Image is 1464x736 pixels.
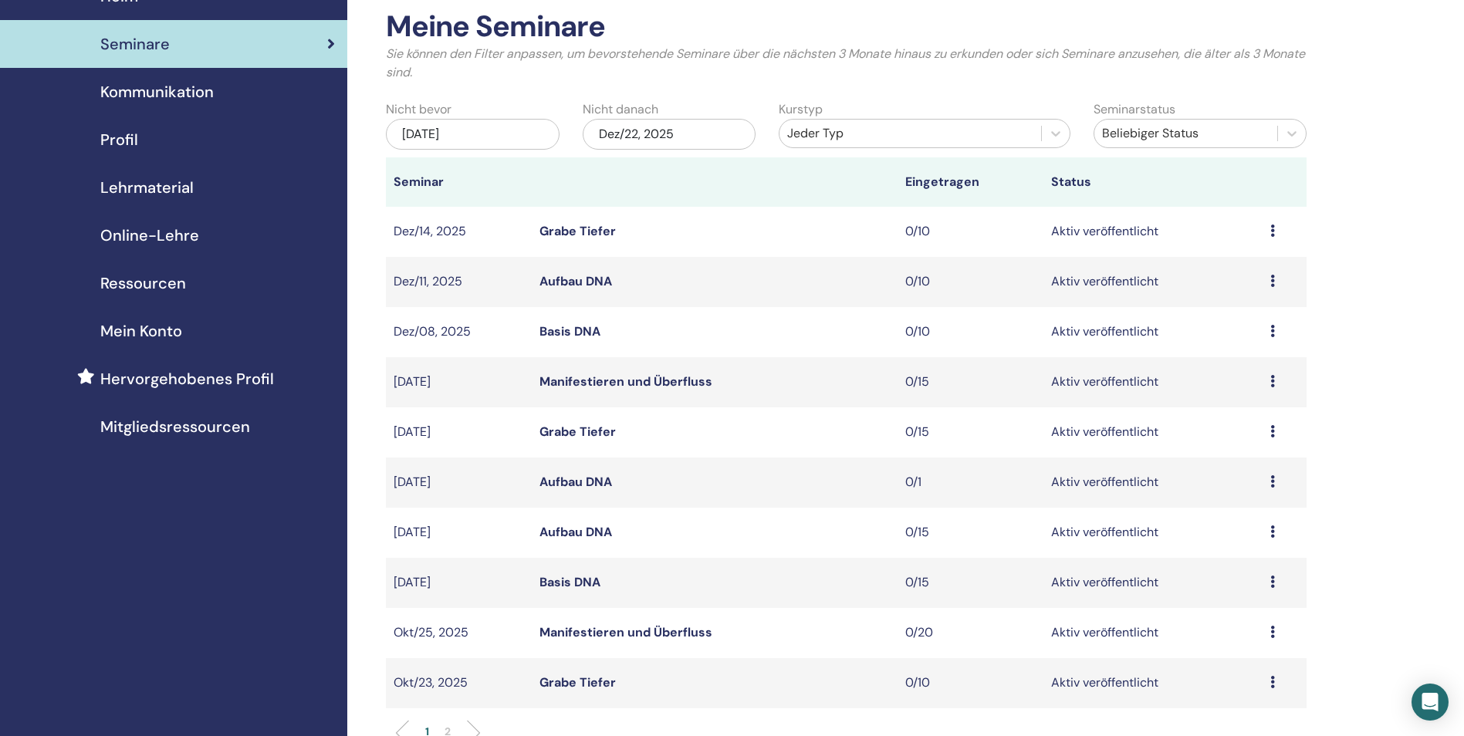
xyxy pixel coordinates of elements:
[100,272,186,295] span: Ressourcen
[898,457,1043,508] td: 0/1
[386,45,1307,82] p: Sie können den Filter anpassen, um bevorstehende Seminare über die nächsten 3 Monate hinaus zu er...
[1043,407,1263,457] td: Aktiv veröffentlicht
[386,157,532,207] th: Seminar
[100,80,214,103] span: Kommunikation
[898,658,1043,708] td: 0/10
[1043,608,1263,658] td: Aktiv veröffentlicht
[1412,684,1449,721] div: Open Intercom Messenger
[386,608,532,658] td: Okt/25, 2025
[898,608,1043,658] td: 0/20
[386,508,532,558] td: [DATE]
[386,558,532,608] td: [DATE]
[386,407,532,457] td: [DATE]
[386,457,532,508] td: [DATE]
[386,357,532,407] td: [DATE]
[100,32,170,56] span: Seminare
[100,224,199,247] span: Online-Lehre
[386,207,532,257] td: Dez/14, 2025
[898,558,1043,608] td: 0/15
[787,124,1033,143] div: Jeder Typ
[539,474,612,490] a: Aufbau DNA
[539,574,600,590] a: Basis DNA
[1102,124,1270,143] div: Beliebiger Status
[779,100,823,119] label: Kurstyp
[100,176,194,199] span: Lehrmaterial
[539,424,616,440] a: Grabe Tiefer
[100,128,138,151] span: Profil
[1094,100,1175,119] label: Seminarstatus
[100,415,250,438] span: Mitgliedsressourcen
[386,100,451,119] label: Nicht bevor
[1043,207,1263,257] td: Aktiv veröffentlicht
[583,119,756,150] div: Dez/22, 2025
[898,257,1043,307] td: 0/10
[386,658,532,708] td: Okt/23, 2025
[898,508,1043,558] td: 0/15
[539,674,616,690] a: Grabe Tiefer
[898,407,1043,457] td: 0/15
[1043,257,1263,307] td: Aktiv veröffentlicht
[539,373,712,390] a: Manifestieren und Überfluss
[1043,157,1263,207] th: Status
[539,223,616,239] a: Grabe Tiefer
[539,624,712,640] a: Manifestieren und Überfluss
[100,319,182,343] span: Mein Konto
[386,257,532,307] td: Dez/11, 2025
[1043,457,1263,508] td: Aktiv veröffentlicht
[386,307,532,357] td: Dez/08, 2025
[100,367,274,390] span: Hervorgehobenes Profil
[1043,658,1263,708] td: Aktiv veröffentlicht
[898,157,1043,207] th: Eingetragen
[583,100,658,119] label: Nicht danach
[1043,508,1263,558] td: Aktiv veröffentlicht
[1043,307,1263,357] td: Aktiv veröffentlicht
[386,119,560,150] div: [DATE]
[386,9,1307,45] h2: Meine Seminare
[898,307,1043,357] td: 0/10
[898,357,1043,407] td: 0/15
[1043,558,1263,608] td: Aktiv veröffentlicht
[1043,357,1263,407] td: Aktiv veröffentlicht
[539,524,612,540] a: Aufbau DNA
[539,273,612,289] a: Aufbau DNA
[898,207,1043,257] td: 0/10
[539,323,600,339] a: Basis DNA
